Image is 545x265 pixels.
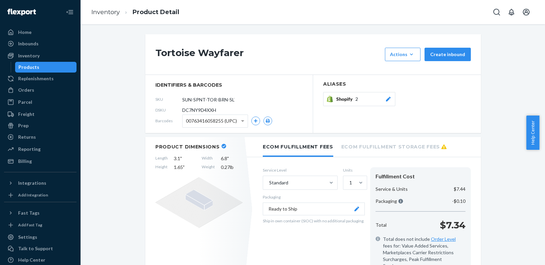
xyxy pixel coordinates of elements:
[155,144,220,150] h2: Product Dimensions
[18,87,34,93] div: Orders
[490,5,503,19] button: Open Search Box
[18,64,39,71] div: Products
[18,99,32,105] div: Parcel
[174,155,196,162] span: 3.1
[18,158,32,165] div: Billing
[4,208,77,218] button: Fast Tags
[18,52,40,59] div: Inventory
[182,107,216,114] span: DC7NY9D4XXH
[155,107,182,113] span: DSKU
[18,245,53,252] div: Talk to Support
[519,5,533,19] button: Open account menu
[454,186,465,192] p: $7.44
[425,48,471,61] button: Create inbound
[452,198,465,205] p: -$0.10
[390,51,415,58] div: Actions
[4,232,77,242] a: Settings
[155,118,182,124] span: Barcodes
[4,243,77,254] a: Talk to Support
[263,194,365,200] p: Packaging
[263,218,365,224] p: Ship in own container (SIOC) with no additional packaging.
[4,178,77,188] button: Integrations
[268,179,269,186] input: Standard
[4,221,77,229] a: Add Fast Tag
[18,257,45,263] div: Help Center
[18,222,42,228] div: Add Fast Tag
[4,97,77,107] a: Parcel
[202,155,215,162] span: Width
[155,82,303,88] span: identifiers & barcodes
[155,48,382,61] h1: Tortoise Wayfarer
[355,96,358,102] span: 2
[18,234,37,240] div: Settings
[349,179,352,186] div: 1
[221,155,243,162] span: 6.8
[155,155,168,162] span: Length
[376,198,403,205] p: Packaging
[180,156,182,161] span: "
[133,8,179,16] a: Product Detail
[155,164,168,171] span: Height
[4,191,77,199] a: Add Integration
[18,134,36,140] div: Returns
[376,222,387,228] p: Total
[263,203,365,215] button: Ready to Ship
[15,62,77,73] a: Products
[4,144,77,154] a: Reporting
[18,192,48,198] div: Add Integration
[4,38,77,49] a: Inbounds
[263,167,338,173] label: Service Level
[4,50,77,61] a: Inventory
[18,210,40,216] div: Fast Tags
[155,96,182,102] span: SKU
[4,132,77,142] a: Returns
[18,40,39,47] div: Inbounds
[440,218,465,232] p: $7.34
[18,122,29,129] div: Prep
[18,29,32,36] div: Home
[343,167,365,173] label: Units
[174,164,196,171] span: 1.65
[4,27,77,38] a: Home
[323,82,471,87] h2: Aliases
[221,164,243,171] span: 0.27 lb
[526,116,539,150] button: Help Center
[18,146,41,152] div: Reporting
[18,180,46,186] div: Integrations
[183,164,185,170] span: "
[336,96,355,102] span: Shopify
[227,156,229,161] span: "
[7,9,36,15] img: Flexport logo
[186,115,237,127] span: 00763416058255 (UPC)
[86,2,185,22] ol: breadcrumbs
[4,73,77,84] a: Replenishments
[385,48,420,61] button: Actions
[323,92,395,106] button: Shopify2
[4,109,77,120] a: Freight
[269,179,288,186] div: Standard
[18,75,54,82] div: Replenishments
[505,5,518,19] button: Open notifications
[4,120,77,131] a: Prep
[63,5,77,19] button: Close Navigation
[431,236,456,242] a: Order Level
[376,173,465,180] div: Fulfillment Cost
[341,137,447,156] li: Ecom Fulfillment Storage Fees
[4,156,77,167] a: Billing
[18,111,35,118] div: Freight
[202,164,215,171] span: Weight
[4,85,77,95] a: Orders
[91,8,120,16] a: Inventory
[376,186,408,192] p: Service & Units
[263,137,333,157] li: Ecom Fulfillment Fees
